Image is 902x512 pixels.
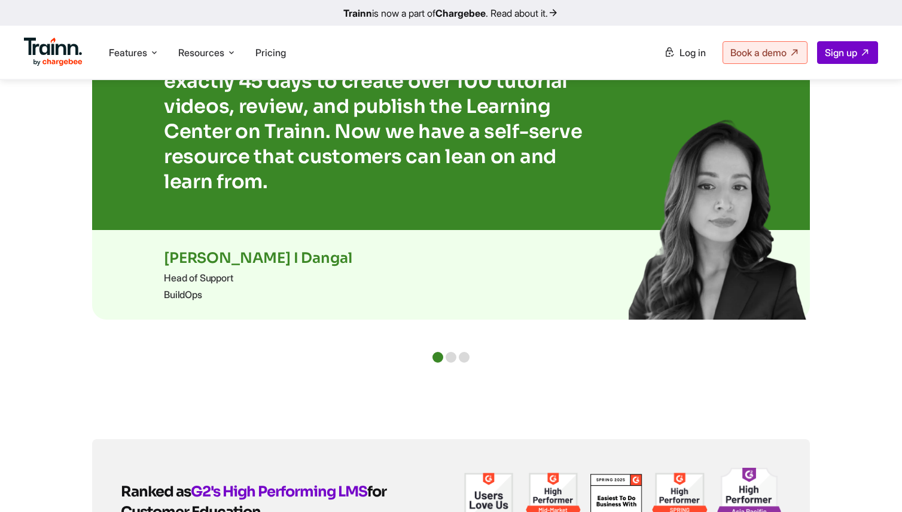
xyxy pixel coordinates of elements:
[164,272,738,284] p: Head of Support
[435,7,486,19] b: Chargebee
[825,47,857,59] span: Sign up
[191,483,367,501] a: G2's High Performing LMS
[164,249,738,267] p: [PERSON_NAME] I Dangal
[817,41,878,64] a: Sign up
[343,7,372,19] b: Trainn
[679,47,706,59] span: Log in
[24,38,83,66] img: Trainn Logo
[730,47,787,59] span: Book a demo
[109,46,147,59] span: Features
[178,46,224,59] span: Resources
[723,41,807,64] a: Book a demo
[657,42,713,63] a: Log in
[255,47,286,59] a: Pricing
[164,289,738,301] p: BuildOps
[842,455,902,512] iframe: Chat Widget
[629,105,810,320] img: Trainn | customer education | video creation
